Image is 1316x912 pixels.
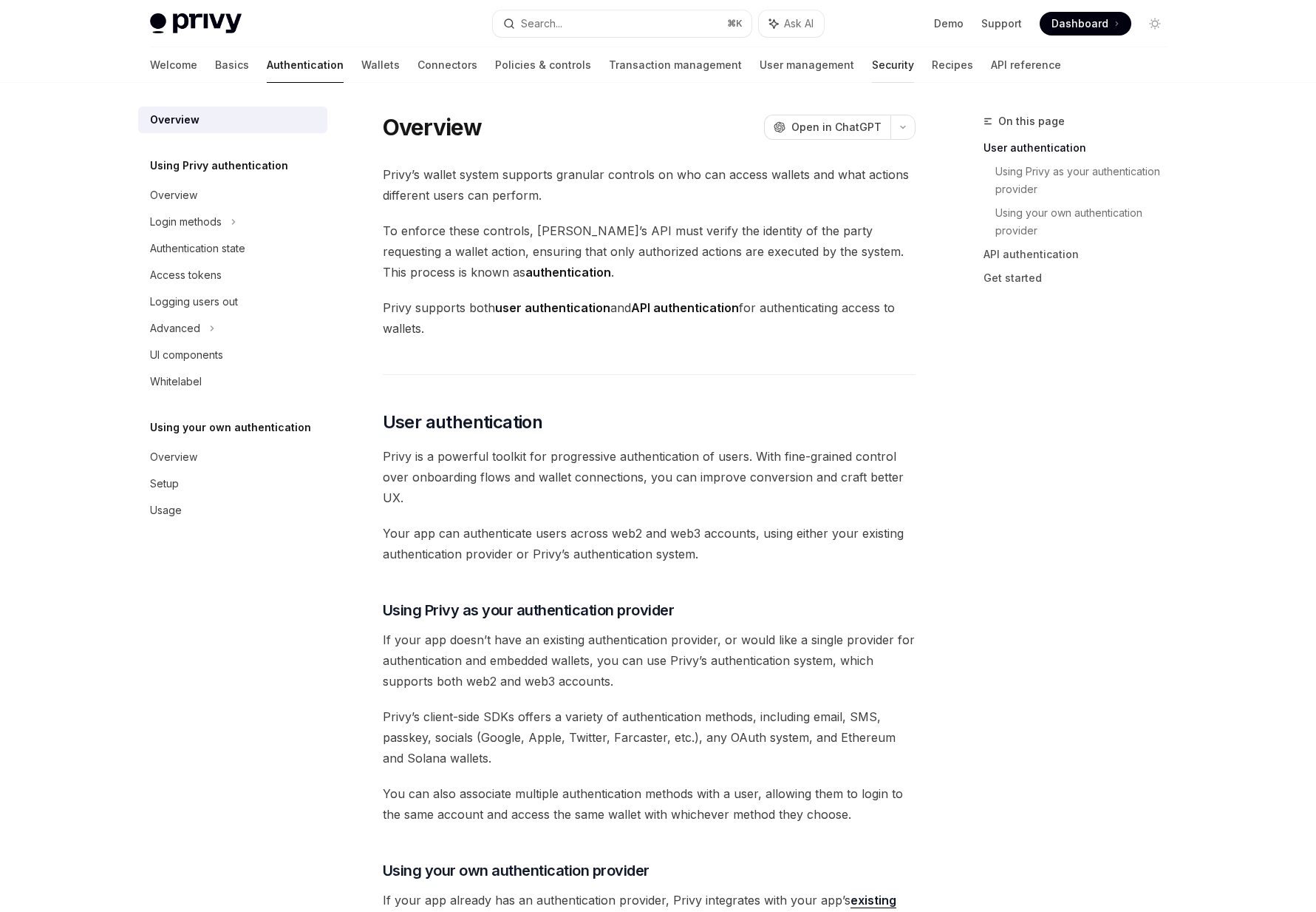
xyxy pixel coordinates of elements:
a: Whitelabel [138,368,327,395]
span: Ask AI [784,16,814,31]
div: Overview [150,186,197,204]
a: Dashboard [1040,12,1131,36]
a: Wallets [361,47,400,83]
a: Overview [138,182,327,209]
a: Basics [215,47,249,83]
div: Advanced [150,320,200,337]
a: Using Privy as your authentication provider [995,160,1179,201]
h1: Overview [383,114,483,141]
span: Privy is a powerful toolkit for progressive authentication of users. With fine-grained control ov... [383,446,916,508]
a: Setup [138,470,327,497]
span: Privy supports both and for authenticating access to wallets. [383,297,916,339]
a: API authentication [983,243,1179,266]
div: Authentication state [150,240,245,257]
a: Connectors [417,47,477,83]
div: UI components [150,346,223,364]
a: Logging users out [138,288,327,315]
a: Authentication state [138,235,327,262]
a: Support [981,16,1022,31]
span: If your app doesn’t have an existing authentication provider, or would like a single provider for... [383,629,916,692]
div: Overview [150,448,197,466]
strong: API authentication [631,300,739,315]
a: Policies & controls [495,47,591,83]
h5: Using your own authentication [150,419,311,436]
button: Open in ChatGPT [764,115,890,140]
a: API reference [991,47,1061,83]
a: User management [760,47,854,83]
span: User authentication [383,411,543,434]
a: Using your own authentication provider [995,201,1179,243]
span: Open in ChatGPT [791,120,882,135]
div: Whitelabel [150,373,202,391]
div: Setup [150,475,179,493]
span: You can also associate multiple authentication methods with a user, allowing them to login to the... [383,783,916,825]
button: Ask AI [759,10,824,37]
span: Using your own authentication provider [383,860,650,881]
a: Get started [983,266,1179,290]
span: Privy’s client-side SDKs offers a variety of authentication methods, including email, SMS, passke... [383,706,916,769]
a: Overview [138,444,327,470]
a: UI components [138,342,327,368]
div: Usage [150,501,182,519]
span: Using Privy as your authentication provider [383,600,675,621]
div: Login methods [150,213,222,231]
a: Access tokens [138,262,327,288]
button: Search...⌘K [493,10,751,37]
a: Authentication [267,47,344,83]
div: Overview [150,111,200,129]
a: Usage [138,497,327,524]
span: ⌘ K [727,18,743,30]
img: light logo [150,13,242,34]
a: Transaction management [609,47,742,83]
span: On this page [998,112,1065,130]
a: Demo [934,16,964,31]
strong: authentication [525,265,611,280]
a: Recipes [932,47,973,83]
button: Toggle dark mode [1143,12,1167,36]
a: Security [872,47,914,83]
div: Logging users out [150,293,238,311]
span: Privy’s wallet system supports granular controls on who can access wallets and what actions diffe... [383,164,916,206]
span: Dashboard [1051,16,1108,31]
strong: user authentication [495,300,610,315]
h5: Using Privy authentication [150,157,288,175]
a: Overview [138,107,327,133]
span: To enforce these controls, [PERSON_NAME]’s API must verify the identity of the party requesting a... [383,220,916,283]
div: Access tokens [150,266,222,284]
div: Search... [521,15,562,33]
span: Your app can authenticate users across web2 and web3 accounts, using either your existing authent... [383,523,916,564]
a: User authentication [983,136,1179,160]
a: Welcome [150,47,197,83]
